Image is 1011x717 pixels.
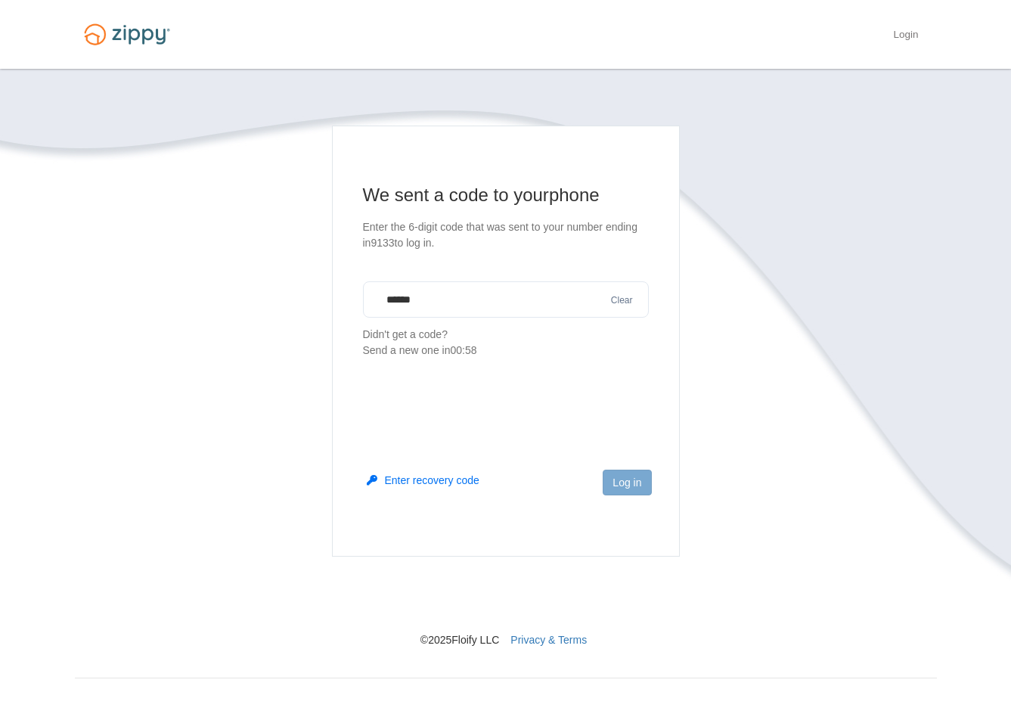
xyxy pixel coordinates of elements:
[603,470,651,495] button: Log in
[363,343,649,358] div: Send a new one in 00:58
[367,473,479,488] button: Enter recovery code
[363,327,649,358] p: Didn't get a code?
[75,557,937,647] nav: © 2025 Floify LLC
[893,29,918,44] a: Login
[363,183,649,207] h1: We sent a code to your phone
[606,293,637,308] button: Clear
[363,219,649,251] p: Enter the 6-digit code that was sent to your number ending in 9133 to log in.
[75,17,179,52] img: Logo
[510,634,587,646] a: Privacy & Terms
